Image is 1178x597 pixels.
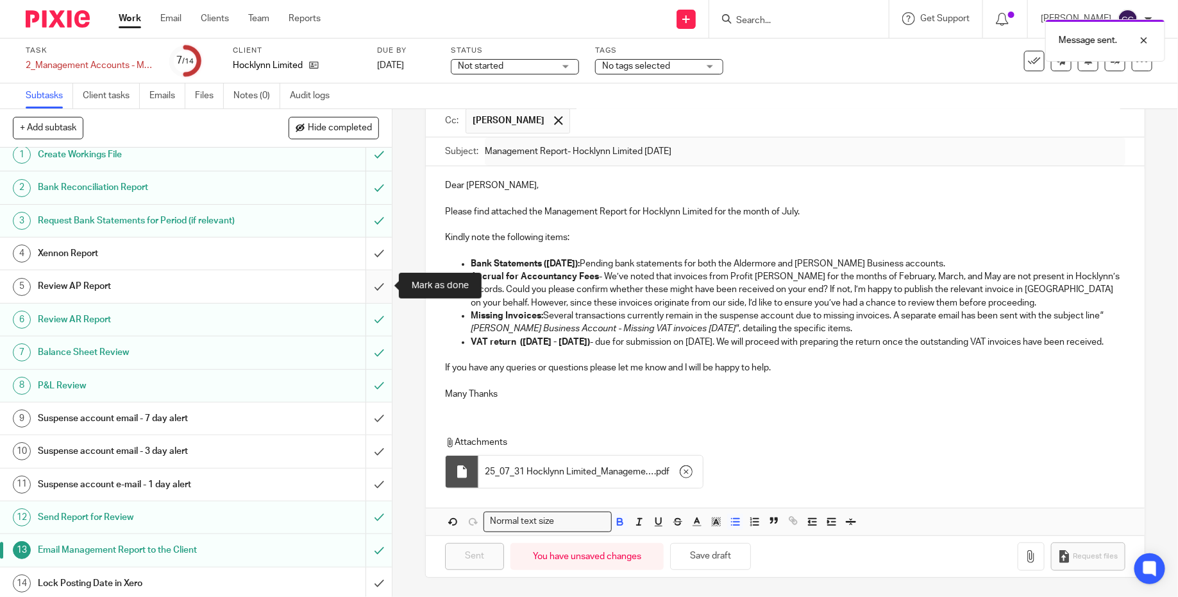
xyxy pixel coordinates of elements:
div: Search for option [484,512,612,532]
label: Task [26,46,154,56]
input: Search for option [558,515,604,528]
a: Audit logs [290,83,339,108]
div: . [478,456,703,488]
div: 9 [13,410,31,428]
p: Attachments [445,436,1104,449]
label: Client [233,46,361,56]
div: 4 [13,245,31,263]
a: Notes (0) [233,83,280,108]
button: Hide completed [289,117,379,139]
label: Due by [377,46,435,56]
h1: P&L Review [38,376,248,395]
p: Please find attached the Management Report for Hocklynn Limited for the month of July. [445,205,1125,218]
div: 5 [13,278,31,296]
h1: Review AR Report [38,310,248,329]
p: Many Thanks [445,388,1125,401]
div: 12 [13,508,31,526]
span: No tags selected [602,62,670,71]
h1: Email Management Report to the Client [38,541,248,560]
div: 2 [13,179,31,197]
strong: Missing Invoices: [471,311,543,320]
p: Dear [PERSON_NAME], [445,179,1125,192]
p: Several transactions currently remain in the suspense account due to missing invoices. A separate... [471,309,1125,336]
a: Subtasks [26,83,73,108]
a: Client tasks [83,83,140,108]
div: 7 [13,343,31,361]
h1: Create Workings File [38,145,248,164]
label: Cc: [445,114,459,127]
span: 25_07_31 Hocklynn Limited_Management Report [485,465,654,478]
h1: Xennon Report [38,244,248,263]
div: 7 [177,53,194,68]
p: Hocklynn Limited [233,59,303,72]
a: Work [119,12,141,25]
a: Email [160,12,181,25]
input: Sent [445,543,504,571]
span: [DATE] [377,61,404,70]
p: Message sent. [1059,34,1117,47]
strong: Bank Statements ([DATE]): [471,259,580,268]
div: 10 [13,442,31,460]
a: Files [195,83,224,108]
div: 11 [13,476,31,494]
h1: Balance Sheet Review [38,343,248,362]
div: 8 [13,377,31,395]
div: 1 [13,146,31,164]
h1: Suspense account email - 3 day alert [38,442,248,461]
h1: Suspense account email - 7 day alert [38,409,248,428]
small: /14 [183,58,194,65]
div: 13 [13,541,31,559]
button: Save draft [670,543,751,571]
span: pdf [656,465,669,478]
a: Reports [289,12,321,25]
h1: Send Report for Review [38,508,248,527]
h1: Request Bank Statements for Period (if relevant) [38,211,248,230]
a: Clients [201,12,229,25]
div: 2_Management Accounts - Monthly - NEW - SWD [26,59,154,72]
p: - We’ve noted that invoices from Profit [PERSON_NAME] for the months of February, March, and May ... [471,270,1125,309]
a: Emails [149,83,185,108]
div: 14 [13,575,31,593]
span: Hide completed [308,123,372,134]
label: Status [451,46,579,56]
p: Pending bank statements for both the Aldermore and [PERSON_NAME] Business accounts. [471,257,1125,270]
span: Not started [458,62,503,71]
button: + Add subtask [13,117,83,139]
a: Team [248,12,269,25]
div: 6 [13,311,31,329]
strong: VAT return ([DATE] - [DATE]) [471,338,590,347]
span: Normal text size [487,515,557,528]
span: Request files [1073,551,1118,562]
p: If you have any queries or questions please let me know and I will be happy to help. [445,361,1125,374]
h1: Lock Posting Date in Xero [38,574,248,593]
span: [PERSON_NAME] [473,114,544,127]
h1: Review AP Report [38,277,248,296]
strong: Accrual for Accountancy Fees [471,272,599,281]
img: Pixie [26,10,90,28]
p: Kindly note the following items: [445,231,1125,244]
h1: Bank Reconciliation Report [38,178,248,197]
label: Subject: [445,145,478,158]
p: - due for submission on [DATE]. We will proceed with preparing the return once the outstanding VA... [471,336,1125,349]
button: Request files [1051,542,1125,571]
h1: Suspense account e-mail - 1 day alert [38,475,248,494]
div: You have unsaved changes [510,543,664,571]
div: 3 [13,212,31,230]
img: svg%3E [1118,9,1138,30]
